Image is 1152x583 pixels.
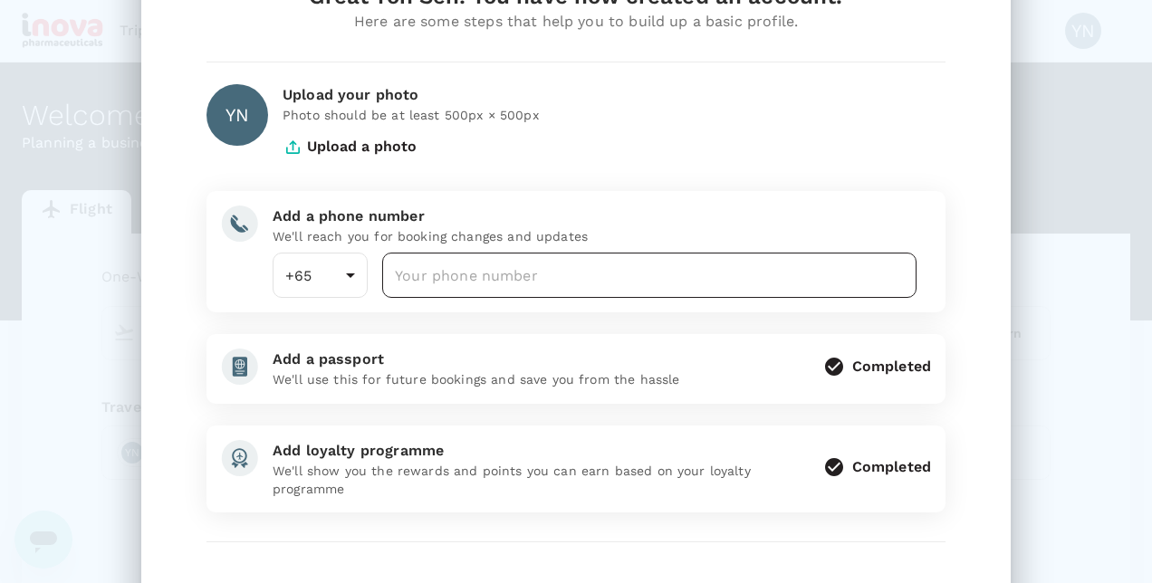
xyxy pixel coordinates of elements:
div: +65 [273,253,368,298]
input: Your phone number [382,253,917,298]
p: Photo should be at least 500px × 500px [283,106,946,124]
span: +65 [285,267,312,284]
p: We'll use this for future bookings and save you from the hassle [273,370,809,388]
div: Completed [852,456,931,478]
div: Completed [852,356,931,378]
div: Here are some steps that help you to build up a basic profile. [206,11,946,33]
img: add-phone-number [221,205,258,242]
button: Upload a photo [283,124,417,169]
div: Upload your photo [283,84,946,106]
div: Add loyalty programme [273,440,809,462]
img: add-loyalty [221,440,258,476]
div: YN [206,84,268,146]
div: Add a passport [273,349,809,370]
p: We'll reach you for booking changes and updates [273,227,917,245]
p: We'll show you the rewards and points you can earn based on your loyalty programme [273,462,809,498]
img: add-passport [221,349,258,385]
div: Add a phone number [273,205,917,227]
